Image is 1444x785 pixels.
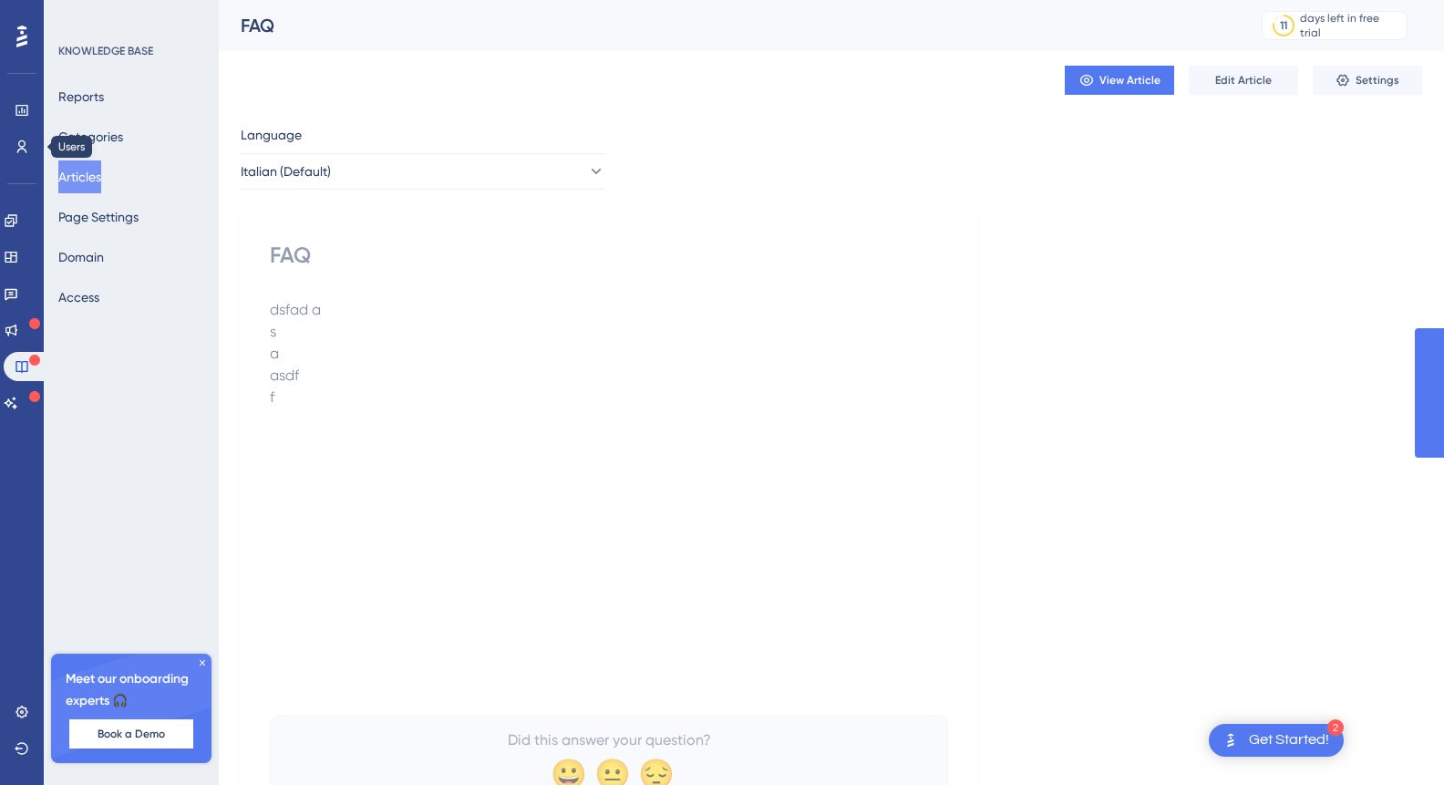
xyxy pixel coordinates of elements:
[241,160,331,182] span: Italian (Default)
[241,153,605,190] button: Italian (Default)
[58,120,123,153] button: Categories
[270,345,279,362] span: a
[1356,73,1399,88] span: Settings
[1065,66,1174,95] button: View Article
[1099,73,1160,88] span: View Article
[270,367,299,384] span: asdf
[1209,724,1344,757] div: Open Get Started! checklist, remaining modules: 2
[270,323,276,340] span: s
[58,44,153,58] div: KNOWLEDGE BASE
[1215,73,1272,88] span: Edit Article
[58,160,101,193] button: Articles
[270,241,948,270] div: FAQ
[1367,713,1422,768] iframe: UserGuiding AI Assistant Launcher
[98,727,165,741] span: Book a Demo
[1327,719,1344,736] div: 2
[270,301,321,318] span: dsfad a
[58,281,99,314] button: Access
[1300,11,1401,40] div: days left in free trial
[58,80,104,113] button: Reports
[66,668,197,712] span: Meet our onboarding experts 🎧
[58,201,139,233] button: Page Settings
[58,241,104,274] button: Domain
[241,13,1216,38] div: FAQ
[69,719,193,749] button: Book a Demo
[1189,66,1298,95] button: Edit Article
[1249,730,1329,750] div: Get Started!
[241,124,302,146] span: Language
[1280,18,1287,33] div: 11
[270,388,274,406] span: f
[1220,729,1242,751] img: launcher-image-alternative-text
[1313,66,1422,95] button: Settings
[508,729,711,751] span: Did this answer your question?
